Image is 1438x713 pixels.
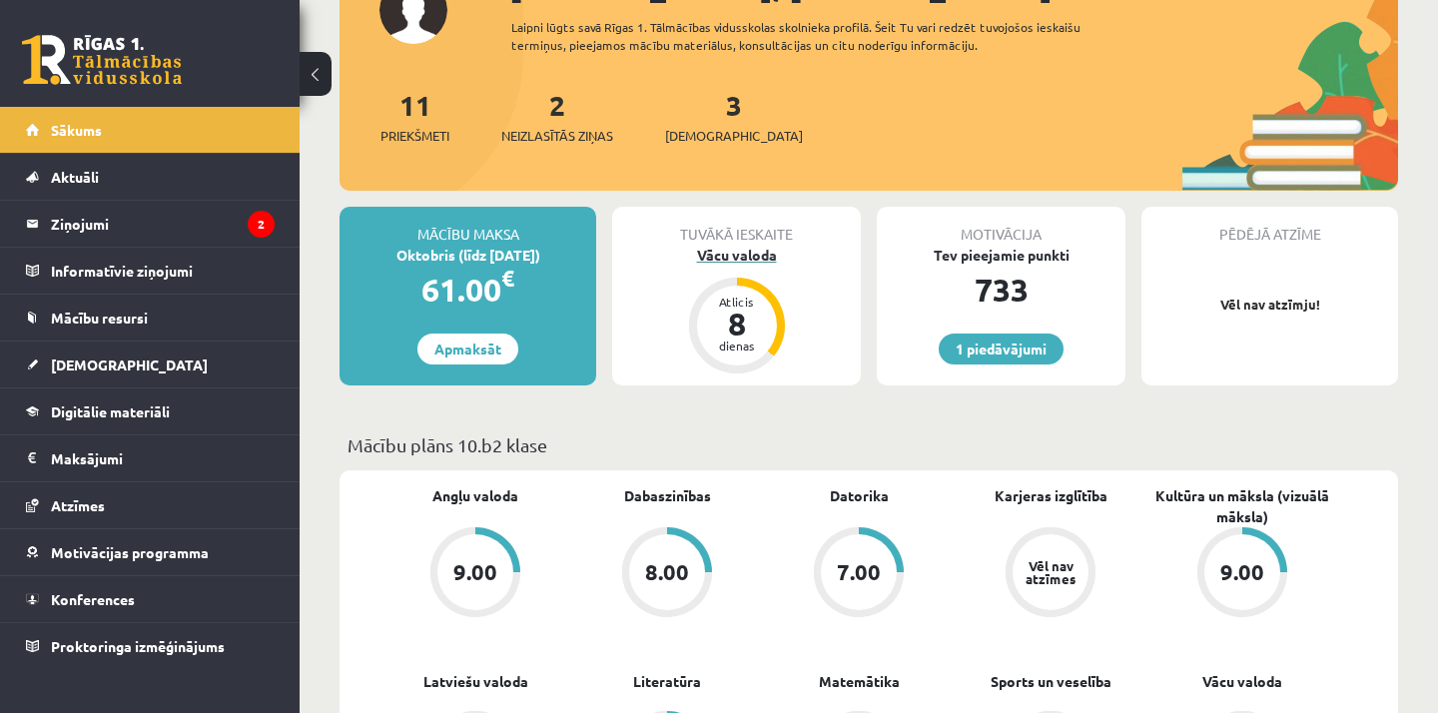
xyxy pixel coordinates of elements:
span: Motivācijas programma [51,543,209,561]
a: Literatūra [633,671,701,692]
div: Oktobris (līdz [DATE]) [340,245,596,266]
div: dienas [707,340,767,352]
i: 2 [248,211,275,238]
a: Atzīmes [26,482,275,528]
legend: Informatīvie ziņojumi [51,248,275,294]
div: 8.00 [645,561,689,583]
legend: Ziņojumi [51,201,275,247]
legend: Maksājumi [51,435,275,481]
div: 9.00 [1220,561,1264,583]
span: Digitālie materiāli [51,402,170,420]
a: 2Neizlasītās ziņas [501,87,613,146]
p: Vēl nav atzīmju! [1151,295,1388,315]
a: Sākums [26,107,275,153]
a: Rīgas 1. Tālmācības vidusskola [22,35,182,85]
a: Vācu valoda [1202,671,1282,692]
a: Dabaszinības [624,485,711,506]
a: Vēl nav atzīmes [955,527,1146,621]
span: Aktuāli [51,168,99,186]
div: 9.00 [453,561,497,583]
a: Matemātika [819,671,900,692]
span: Sākums [51,121,102,139]
a: Sports un veselība [991,671,1111,692]
a: Proktoringa izmēģinājums [26,623,275,669]
span: Konferences [51,590,135,608]
div: Vēl nav atzīmes [1023,559,1078,585]
a: Angļu valoda [432,485,518,506]
div: Tev pieejamie punkti [877,245,1125,266]
div: 7.00 [837,561,881,583]
div: 8 [707,308,767,340]
a: 3[DEMOGRAPHIC_DATA] [665,87,803,146]
a: Konferences [26,576,275,622]
div: Motivācija [877,207,1125,245]
p: Mācību plāns 10.b2 klase [348,431,1390,458]
a: Digitālie materiāli [26,388,275,434]
span: Atzīmes [51,496,105,514]
span: [DEMOGRAPHIC_DATA] [51,356,208,373]
a: 8.00 [571,527,763,621]
a: Latviešu valoda [423,671,528,692]
div: 733 [877,266,1125,314]
a: Apmaksāt [417,334,518,364]
span: Neizlasītās ziņas [501,126,613,146]
a: Ziņojumi2 [26,201,275,247]
a: Mācību resursi [26,295,275,341]
a: Maksājumi [26,435,275,481]
span: Mācību resursi [51,309,148,327]
div: 61.00 [340,266,596,314]
div: Tuvākā ieskaite [612,207,861,245]
a: Motivācijas programma [26,529,275,575]
div: Vācu valoda [612,245,861,266]
a: 9.00 [1146,527,1338,621]
a: [DEMOGRAPHIC_DATA] [26,342,275,387]
span: Proktoringa izmēģinājums [51,637,225,655]
span: € [501,264,514,293]
a: 1 piedāvājumi [939,334,1064,364]
a: Aktuāli [26,154,275,200]
div: Laipni lūgts savā Rīgas 1. Tālmācības vidusskolas skolnieka profilā. Šeit Tu vari redzēt tuvojošo... [511,18,1146,54]
span: Priekšmeti [380,126,449,146]
a: Datorika [830,485,889,506]
span: [DEMOGRAPHIC_DATA] [665,126,803,146]
a: 9.00 [379,527,571,621]
div: Mācību maksa [340,207,596,245]
a: Informatīvie ziņojumi [26,248,275,294]
a: 11Priekšmeti [380,87,449,146]
div: Pēdējā atzīme [1141,207,1398,245]
a: Vācu valoda Atlicis 8 dienas [612,245,861,376]
a: 7.00 [763,527,955,621]
a: Kultūra un māksla (vizuālā māksla) [1146,485,1338,527]
div: Atlicis [707,296,767,308]
a: Karjeras izglītība [995,485,1107,506]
